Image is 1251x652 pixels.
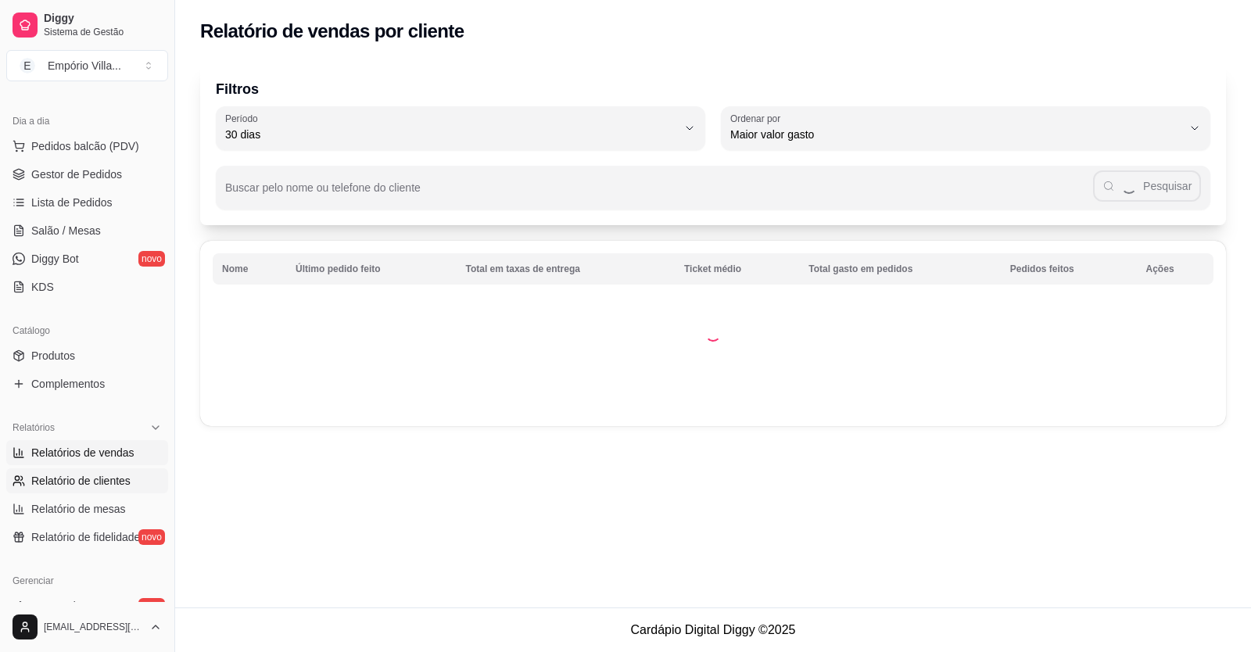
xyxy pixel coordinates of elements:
span: Complementos [31,376,105,392]
div: Gerenciar [6,568,168,593]
span: Lista de Pedidos [31,195,113,210]
a: Relatórios de vendas [6,440,168,465]
a: Relatório de mesas [6,496,168,521]
span: Entregadores [31,598,97,614]
button: [EMAIL_ADDRESS][DOMAIN_NAME] [6,608,168,646]
a: DiggySistema de Gestão [6,6,168,44]
a: Salão / Mesas [6,218,168,243]
span: Relatório de mesas [31,501,126,517]
span: Relatórios [13,421,55,434]
p: Filtros [216,78,1210,100]
div: Catálogo [6,318,168,343]
div: Empório Villa ... [48,58,121,73]
span: Relatório de fidelidade [31,529,140,545]
span: Produtos [31,348,75,364]
span: Relatórios de vendas [31,445,134,460]
span: Relatório de clientes [31,473,131,489]
span: Maior valor gasto [730,127,1182,142]
span: Diggy [44,12,162,26]
div: Dia a dia [6,109,168,134]
a: Relatório de fidelidadenovo [6,525,168,550]
span: 30 dias [225,127,677,142]
span: Sistema de Gestão [44,26,162,38]
a: Relatório de clientes [6,468,168,493]
span: Pedidos balcão (PDV) [31,138,139,154]
span: Salão / Mesas [31,223,101,238]
button: Período30 dias [216,106,705,150]
h2: Relatório de vendas por cliente [200,19,464,44]
button: Ordenar porMaior valor gasto [721,106,1210,150]
span: KDS [31,279,54,295]
a: Lista de Pedidos [6,190,168,215]
label: Período [225,112,263,125]
div: Loading [705,326,721,342]
span: Gestor de Pedidos [31,167,122,182]
button: Pedidos balcão (PDV) [6,134,168,159]
input: Buscar pelo nome ou telefone do cliente [225,186,1093,202]
a: KDS [6,274,168,299]
a: Entregadoresnovo [6,593,168,618]
label: Ordenar por [730,112,786,125]
a: Complementos [6,371,168,396]
footer: Cardápio Digital Diggy © 2025 [175,607,1251,652]
span: [EMAIL_ADDRESS][DOMAIN_NAME] [44,621,143,633]
a: Produtos [6,343,168,368]
span: Diggy Bot [31,251,79,267]
a: Diggy Botnovo [6,246,168,271]
button: Select a team [6,50,168,81]
a: Gestor de Pedidos [6,162,168,187]
span: E [20,58,35,73]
